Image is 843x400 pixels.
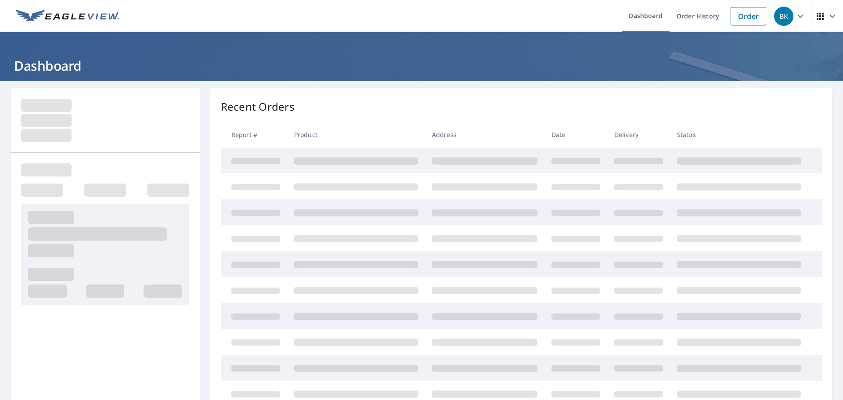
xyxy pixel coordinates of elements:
[425,122,544,148] th: Address
[16,10,119,23] img: EV Logo
[221,99,295,115] p: Recent Orders
[287,122,425,148] th: Product
[544,122,607,148] th: Date
[731,7,766,25] a: Order
[607,122,670,148] th: Delivery
[11,57,832,75] h1: Dashboard
[774,7,793,26] div: BK
[221,122,287,148] th: Report #
[670,122,808,148] th: Status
